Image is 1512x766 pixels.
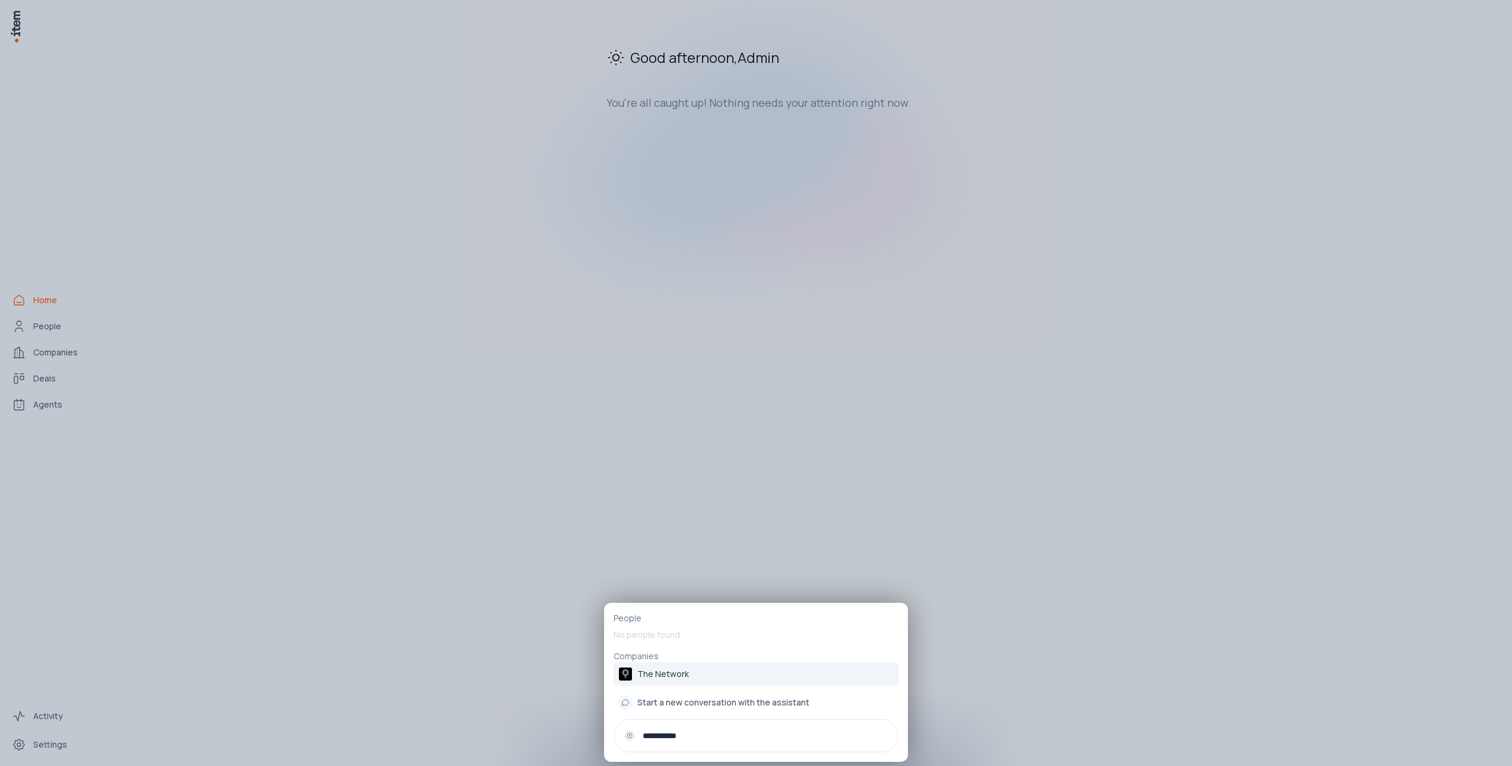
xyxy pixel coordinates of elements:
p: Companies [614,650,898,662]
img: The Network [618,667,633,681]
span: Start a new conversation with the assistant [637,697,809,708]
p: No people found [614,624,898,646]
div: PeopleNo people foundCompaniesThe NetworkThe NetworkStart a new conversation with the assistant [604,603,908,762]
p: The Network [637,668,689,680]
p: People [614,612,898,624]
button: Start a new conversation with the assistant [614,691,898,714]
a: The Network [614,662,898,686]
